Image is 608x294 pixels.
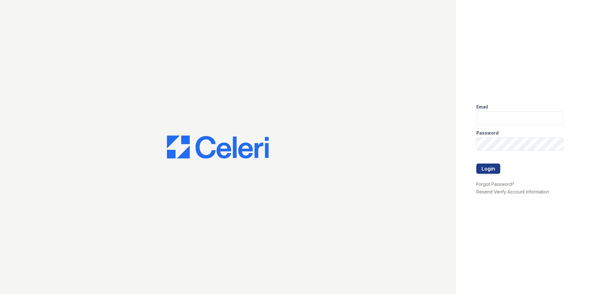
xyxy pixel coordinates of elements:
[476,130,499,136] label: Password
[476,164,500,174] button: Login
[476,189,549,194] a: Resend Verify Account Information
[167,136,269,158] img: CE_Logo_Blue-a8612792a0a2168367f1c8372b55b34899dd931a85d93a1a3d3e32e68fde9ad4.png
[476,104,488,110] label: Email
[476,181,514,187] a: Forgot Password?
